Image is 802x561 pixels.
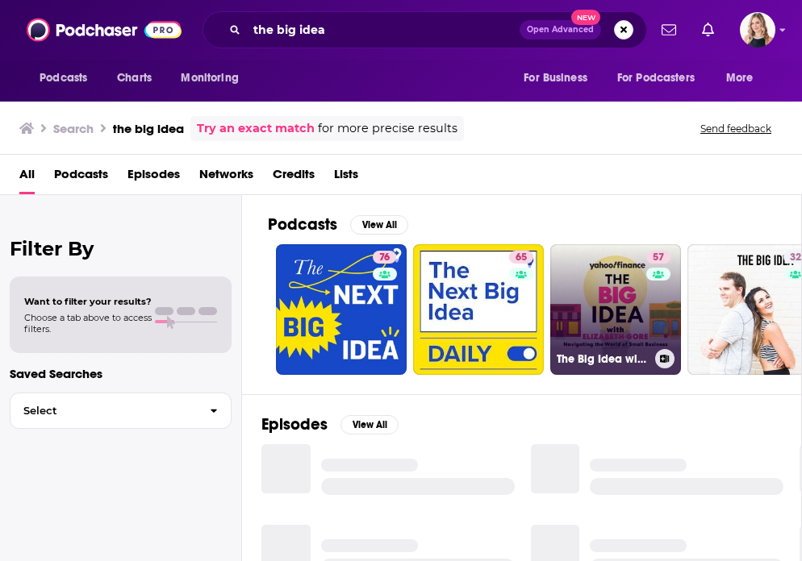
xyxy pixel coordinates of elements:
a: Show notifications dropdown [655,16,683,44]
a: Credits [273,161,315,194]
a: Podcasts [54,161,108,194]
span: More [726,67,754,89]
p: Saved Searches [10,366,232,381]
a: Try an exact match [197,119,315,138]
h3: Search [53,121,94,136]
span: Open Advanced [527,26,594,34]
button: open menu [28,63,108,93]
a: 57 [646,251,670,264]
button: open menu [512,63,608,93]
a: Show notifications dropdown [695,16,721,44]
a: 76 [373,251,396,264]
a: PodcastsView All [268,214,408,235]
div: Search podcasts, credits, & more... [203,11,647,48]
a: 76 [276,244,407,375]
h2: Episodes [261,414,328,434]
span: For Business [524,67,587,89]
h2: Podcasts [268,214,337,235]
a: All [19,161,35,194]
span: Monitoring [181,67,238,89]
h3: The Big Idea with [PERSON_NAME] [557,352,649,366]
a: Episodes [127,161,180,194]
input: Search podcasts, credits, & more... [247,17,520,43]
button: View All [350,215,408,235]
span: Select [10,405,197,416]
img: User Profile [740,12,775,48]
button: open menu [715,63,774,93]
span: Want to filter your results? [24,296,152,307]
h3: the big idea [113,121,184,136]
span: Charts [117,67,152,89]
button: Show profile menu [740,12,775,48]
a: 65 [413,244,544,375]
a: 57The Big Idea with [PERSON_NAME] [550,244,681,375]
button: open menu [607,63,718,93]
button: Select [10,393,232,429]
span: Podcasts [40,67,87,89]
button: Open AdvancedNew [520,20,601,39]
img: Podchaser - Follow, Share and Rate Podcasts [27,15,182,45]
button: open menu [169,63,259,93]
span: 32 [790,250,801,266]
h2: Filter By [10,237,232,260]
a: 65 [509,251,533,264]
span: for more precise results [318,119,457,138]
span: For Podcasters [617,67,695,89]
a: EpisodesView All [261,414,399,434]
span: 65 [516,250,527,266]
button: Send feedback [695,122,776,135]
span: New [571,10,600,25]
span: Logged in as Ilana.Dvir [740,12,775,48]
span: 76 [379,250,390,266]
a: Lists [334,161,358,194]
span: Choose a tab above to access filters. [24,312,152,335]
button: View All [340,415,399,434]
a: Charts [107,63,161,93]
a: Networks [199,161,253,194]
span: 57 [653,250,664,266]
